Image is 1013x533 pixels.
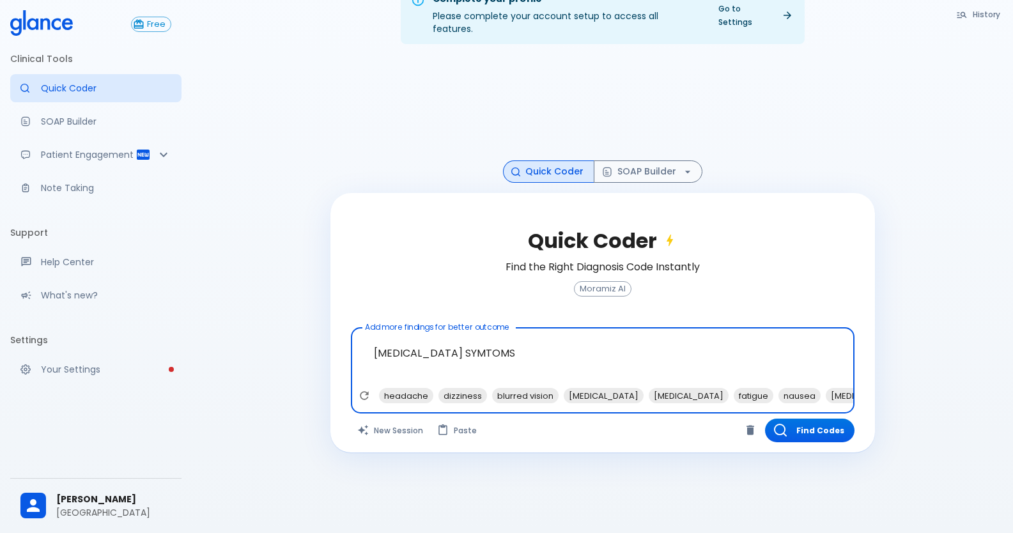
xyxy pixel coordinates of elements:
p: What's new? [41,289,171,302]
button: Find Codes [765,419,854,442]
div: headache [379,388,433,403]
a: Advanced note-taking [10,174,182,202]
button: SOAP Builder [594,160,702,183]
span: headache [379,389,433,403]
div: [MEDICAL_DATA] [649,388,729,403]
div: dizziness [438,388,487,403]
a: Moramiz: Find ICD10AM codes instantly [10,74,182,102]
span: nausea [778,389,821,403]
p: Your Settings [41,363,171,376]
li: Clinical Tools [10,43,182,74]
button: Free [131,17,171,32]
div: Patient Reports & Referrals [10,141,182,169]
h6: Find the Right Diagnosis Code Instantly [506,258,700,276]
div: [PERSON_NAME][GEOGRAPHIC_DATA] [10,484,182,528]
div: nausea [778,388,821,403]
li: Support [10,217,182,248]
button: Paste from clipboard [431,419,484,442]
a: Please complete account setup [10,355,182,383]
span: Moramiz AI [575,284,631,294]
span: Free [142,20,171,29]
span: [MEDICAL_DATA] [564,389,644,403]
div: [MEDICAL_DATA] [826,388,906,403]
span: [MEDICAL_DATA] [649,389,729,403]
li: Settings [10,325,182,355]
div: Recent updates and feature releases [10,281,182,309]
a: Get help from our support team [10,248,182,276]
p: Patient Engagement [41,148,135,161]
button: Refresh suggestions [355,386,374,405]
span: [MEDICAL_DATA] [826,389,906,403]
h2: Quick Coder [528,229,677,253]
span: dizziness [438,389,487,403]
p: [GEOGRAPHIC_DATA] [56,506,171,519]
button: History [950,5,1008,24]
button: Clear [741,421,760,440]
span: fatigue [734,389,773,403]
p: Help Center [41,256,171,268]
a: Click to view or change your subscription [131,17,182,32]
div: [MEDICAL_DATA] [564,388,644,403]
span: [PERSON_NAME] [56,493,171,506]
textarea: [MEDICAL_DATA] SYMTOMS [360,333,846,388]
div: fatigue [734,388,773,403]
p: Quick Coder [41,82,171,95]
p: SOAP Builder [41,115,171,128]
button: Clears all inputs and results. [351,419,431,442]
button: Quick Coder [503,160,594,183]
p: Note Taking [41,182,171,194]
div: blurred vision [492,388,559,403]
span: blurred vision [492,389,559,403]
a: Docugen: Compose a clinical documentation in seconds [10,107,182,135]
